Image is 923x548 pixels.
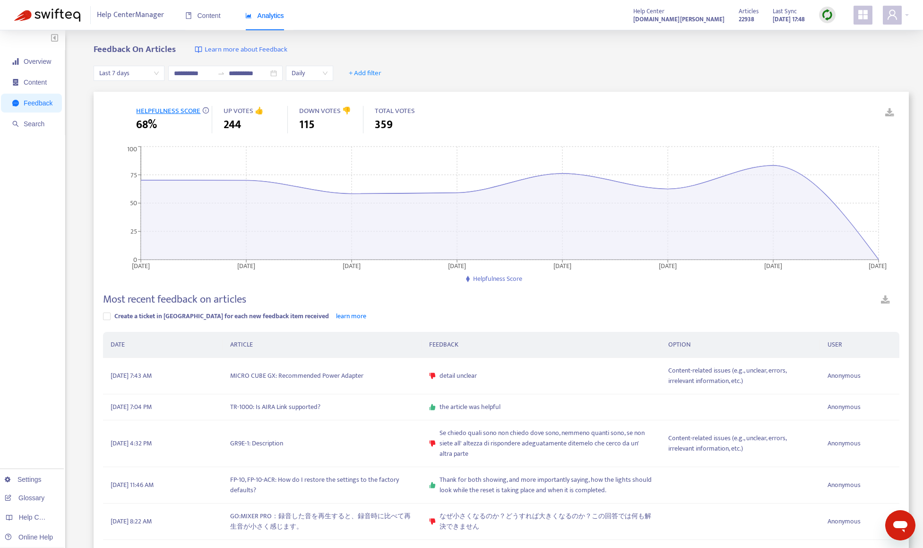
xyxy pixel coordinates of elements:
span: detail unclear [440,371,477,381]
h4: Most recent feedback on articles [103,293,246,306]
span: dislike [429,440,436,447]
span: Overview [24,58,51,65]
span: Thank for both showing, and more importantly saying, how the lights should look while the reset i... [440,475,653,496]
span: Help Centers [19,513,58,521]
span: 244 [224,116,241,133]
button: + Add filter [342,66,388,81]
span: Content [185,12,221,19]
tspan: [DATE] [448,260,466,271]
span: Helpfulness Score [473,273,522,284]
span: the article was helpful [440,402,500,412]
th: ARTICLE [223,332,422,358]
tspan: 25 [130,226,137,237]
a: [DOMAIN_NAME][PERSON_NAME] [633,14,725,25]
tspan: 100 [127,144,137,155]
a: Learn more about Feedback [195,44,287,55]
span: DOWN VOTES 👎 [299,105,351,117]
span: Search [24,120,44,128]
tspan: 75 [130,169,137,180]
span: Analytics [245,12,284,19]
span: TOTAL VOTES [375,105,415,117]
a: learn more [336,311,366,322]
iframe: メッセージングウィンドウを開くボタン [885,510,915,540]
span: + Add filter [349,68,381,79]
span: [DATE] 8:22 AM [111,516,152,527]
span: swap-right [217,70,225,77]
span: message [12,100,19,106]
a: Glossary [5,494,44,502]
span: Content-related issues (e.g., unclear, errors, irrelevant information, etc.) [668,433,812,454]
span: user [887,9,898,20]
span: Last Sync [773,6,797,17]
span: [DATE] 11:46 AM [111,480,154,490]
span: Anonymous [828,438,861,449]
span: search [12,121,19,127]
span: [DATE] 7:04 PM [111,402,152,412]
span: 68% [136,116,157,133]
tspan: [DATE] [553,260,571,271]
img: Swifteq [14,9,80,22]
span: Anonymous [828,480,861,490]
span: signal [12,58,19,65]
img: sync.dc5367851b00ba804db3.png [821,9,833,21]
th: FEEDBACK [422,332,660,358]
span: Anonymous [828,516,861,527]
img: image-link [195,46,202,53]
td: TR-1000: Is AIRA Link supported? [223,394,422,420]
td: FP-10, FP-10-ACR: How do I restore the settings to the factory defaults? [223,467,422,504]
td: GR9E-1: Description [223,420,422,467]
span: Se chiedo quali sono non chiedo dove sono, nemmeno quanti sono, se non siete all' altezza di risp... [440,428,653,459]
tspan: [DATE] [132,260,150,271]
span: dislike [429,518,436,525]
tspan: [DATE] [764,260,782,271]
th: USER [820,332,899,358]
span: book [185,12,192,19]
strong: 22938 [739,14,754,25]
span: Help Center Manager [97,6,164,24]
span: Anonymous [828,402,861,412]
b: Feedback On Articles [94,42,176,57]
tspan: 50 [130,198,137,209]
span: 359 [375,116,393,133]
span: like [429,404,436,410]
span: なぜ小さくなるのか？どうすれば大きくなるのか？この回答では何も解決できません [440,511,653,532]
a: Settings [5,476,42,483]
a: Online Help [5,533,53,541]
td: MICRO CUBE GX: Recommended Power Adapter [223,358,422,394]
tspan: [DATE] [237,260,255,271]
span: dislike [429,373,436,379]
span: Create a ticket in [GEOGRAPHIC_DATA] for each new feedback item received [114,311,329,322]
span: container [12,79,19,86]
span: Learn more about Feedback [205,44,287,55]
tspan: [DATE] [659,260,677,271]
span: Anonymous [828,371,861,381]
tspan: [DATE] [343,260,361,271]
span: Articles [739,6,759,17]
span: to [217,70,225,77]
th: OPTION [661,332,820,358]
span: UP VOTES 👍 [224,105,264,117]
span: Daily [292,66,328,80]
td: GO:MIXER PRO：録音した音を再生すると、録音時に比べて再生音が小さく感じます。 [223,504,422,540]
span: 115 [299,116,315,133]
span: [DATE] 4:32 PM [111,438,152,449]
span: like [429,482,436,488]
th: DATE [103,332,223,358]
span: HELPFULNESS SCORE [136,105,200,117]
tspan: [DATE] [869,260,887,271]
span: appstore [857,9,869,20]
span: Content-related issues (e.g., unclear, errors, irrelevant information, etc.) [668,365,812,386]
span: Feedback [24,99,52,107]
span: [DATE] 7:43 AM [111,371,152,381]
span: area-chart [245,12,252,19]
span: Content [24,78,47,86]
tspan: 0 [133,254,137,265]
span: Last 7 days [99,66,159,80]
span: Help Center [633,6,664,17]
strong: [DATE] 17:48 [773,14,805,25]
